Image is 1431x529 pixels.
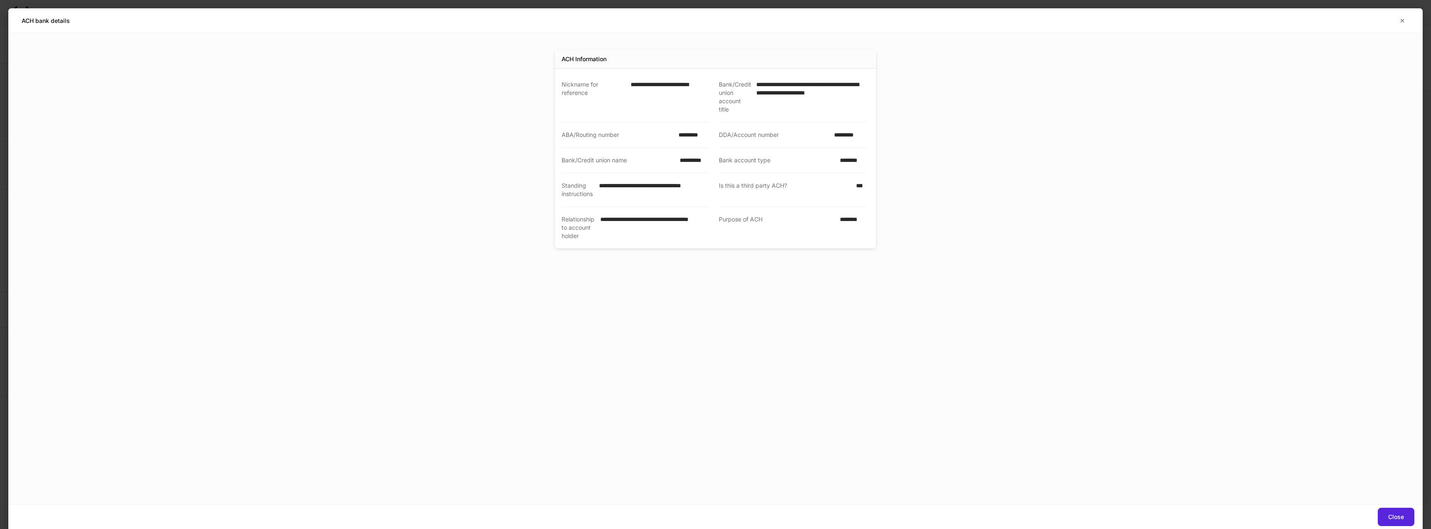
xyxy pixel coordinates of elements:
[719,215,835,240] div: Purpose of ACH
[719,131,829,139] div: DDA/Account number
[719,181,851,198] div: Is this a third party ACH?
[562,215,595,240] div: Relationship to account holder
[562,80,626,114] div: Nickname for reference
[562,55,607,63] div: ACH Information
[562,131,673,139] div: ABA/Routing number
[562,181,594,198] div: Standing instructions
[719,156,835,164] div: Bank account type
[562,156,675,164] div: Bank/Credit union name
[1388,514,1404,520] div: Close
[22,17,70,25] h5: ACH bank details
[1378,508,1414,526] button: Close
[719,80,751,114] div: Bank/Credit union account title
